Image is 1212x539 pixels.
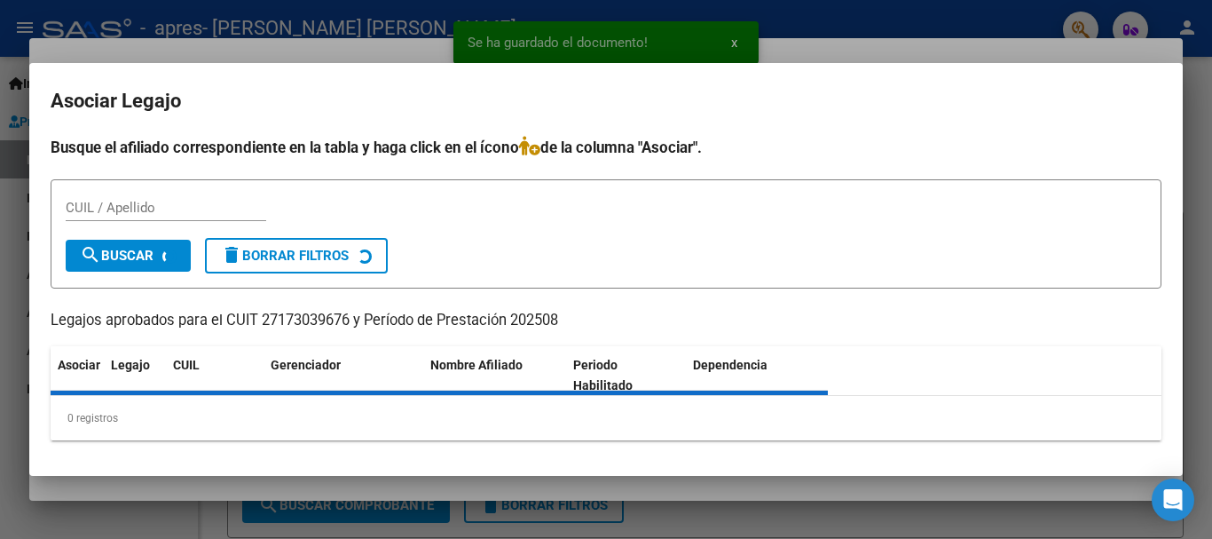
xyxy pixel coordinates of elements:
datatable-header-cell: Dependencia [686,346,829,405]
span: Nombre Afiliado [430,358,523,372]
span: Dependencia [693,358,767,372]
datatable-header-cell: Periodo Habilitado [566,346,686,405]
datatable-header-cell: Asociar [51,346,104,405]
button: Borrar Filtros [205,238,388,273]
datatable-header-cell: Gerenciador [264,346,423,405]
span: CUIL [173,358,200,372]
span: Borrar Filtros [221,248,349,264]
datatable-header-cell: Nombre Afiliado [423,346,566,405]
span: Legajo [111,358,150,372]
span: Gerenciador [271,358,341,372]
mat-icon: search [80,244,101,266]
button: Buscar [66,240,191,272]
span: Periodo Habilitado [573,358,633,392]
span: Buscar [80,248,153,264]
div: Open Intercom Messenger [1152,479,1194,521]
span: Asociar [58,358,100,372]
div: 0 registros [51,396,1161,440]
h2: Asociar Legajo [51,84,1161,118]
p: Legajos aprobados para el CUIT 27173039676 y Período de Prestación 202508 [51,310,1161,332]
datatable-header-cell: CUIL [166,346,264,405]
h4: Busque el afiliado correspondiente en la tabla y haga click en el ícono de la columna "Asociar". [51,136,1161,159]
datatable-header-cell: Legajo [104,346,166,405]
mat-icon: delete [221,244,242,266]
